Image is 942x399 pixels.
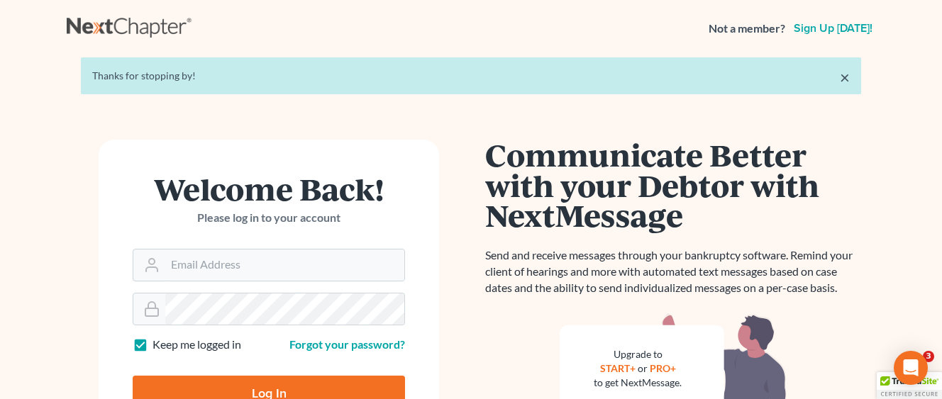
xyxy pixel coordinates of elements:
[840,69,850,86] a: ×
[289,337,405,351] a: Forgot your password?
[133,210,405,226] p: Please log in to your account
[791,23,875,34] a: Sign up [DATE]!
[594,347,682,361] div: Upgrade to
[485,140,861,230] h1: Communicate Better with your Debtor with NextMessage
[165,249,404,281] input: Email Address
[133,174,405,204] h1: Welcome Back!
[709,21,785,37] strong: Not a member?
[153,337,241,353] label: Keep me logged in
[594,376,682,390] div: to get NextMessage.
[600,362,636,374] a: START+
[894,351,928,385] div: Open Intercom Messenger
[638,362,648,374] span: or
[923,351,934,362] span: 3
[650,362,676,374] a: PRO+
[877,372,942,399] div: TrustedSite Certified
[92,69,850,83] div: Thanks for stopping by!
[485,247,861,296] p: Send and receive messages through your bankruptcy software. Remind your client of hearings and mo...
